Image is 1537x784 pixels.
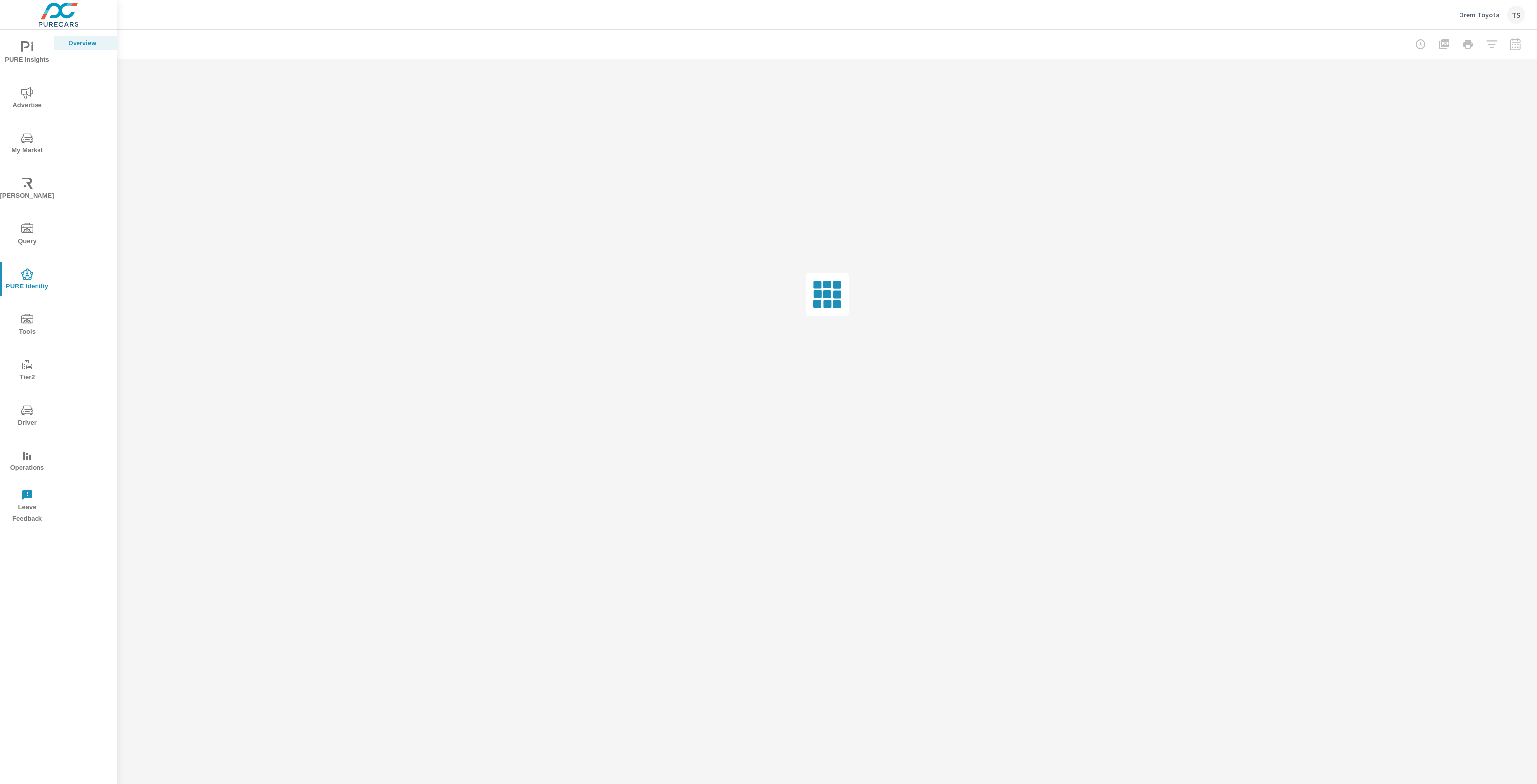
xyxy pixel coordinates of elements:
p: Orem Toyota [1459,10,1499,19]
span: PURE Insights [3,41,51,66]
span: Tools [3,314,51,338]
span: Tier2 [3,359,51,383]
div: Overview [54,36,117,50]
span: Leave Feedback [3,489,51,525]
span: My Market [3,132,51,156]
div: nav menu [0,30,54,529]
span: PURE Identity [3,268,51,292]
p: Overview [68,38,109,48]
span: [PERSON_NAME] [3,178,51,202]
div: TS [1507,6,1525,24]
span: Driver [3,404,51,428]
span: Query [3,223,51,247]
span: Operations [3,450,51,474]
span: Advertise [3,87,51,111]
